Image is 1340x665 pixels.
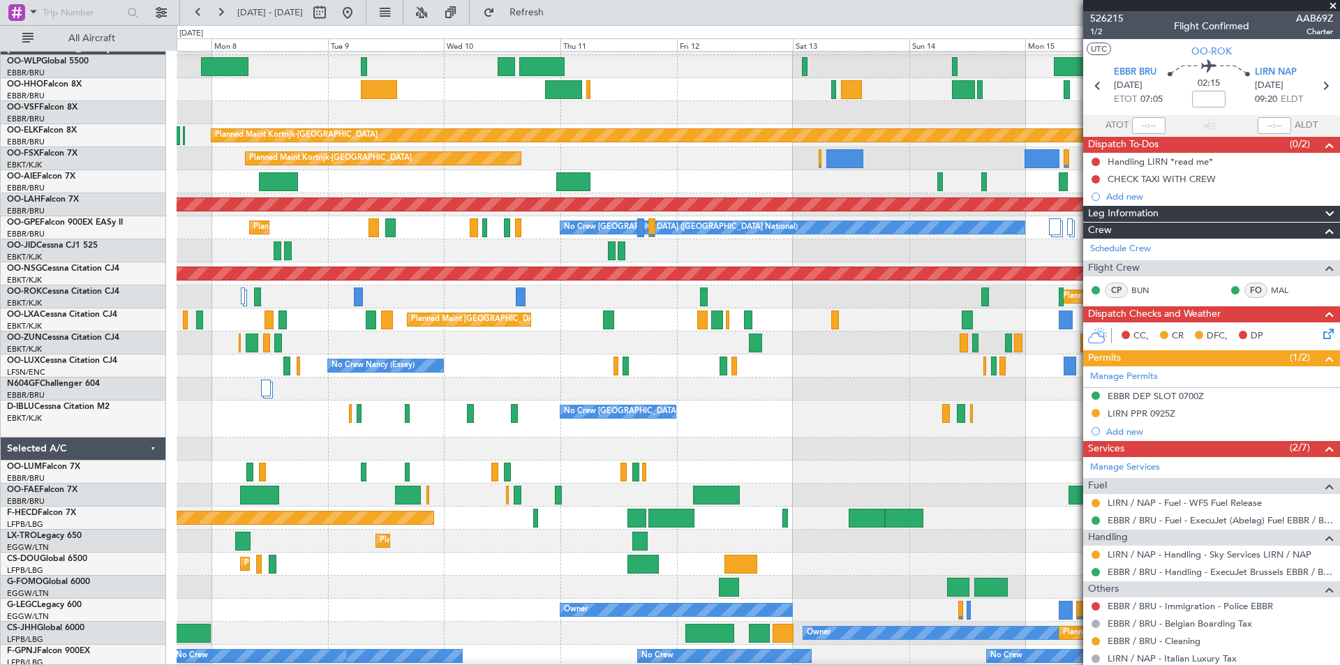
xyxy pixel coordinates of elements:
span: LX-TRO [7,532,37,540]
a: F-HECDFalcon 7X [7,509,76,517]
span: G-LEGC [7,601,37,609]
div: Mon 15 [1025,38,1142,51]
span: OO-AIE [7,172,37,181]
span: (0/2) [1290,137,1310,151]
span: Charter [1296,26,1333,38]
a: EBKT/KJK [7,321,42,331]
button: Refresh [477,1,560,24]
a: Manage Permits [1090,370,1158,384]
a: OO-LAHFalcon 7X [7,195,79,204]
a: OO-NSGCessna Citation CJ4 [7,264,119,273]
div: Planned Maint [GEOGRAPHIC_DATA] ([GEOGRAPHIC_DATA] National) [253,217,506,238]
div: [DATE] [179,28,203,40]
a: OO-ZUNCessna Citation CJ4 [7,334,119,342]
div: CP [1105,283,1128,298]
span: DP [1251,329,1263,343]
span: ALDT [1295,119,1318,133]
div: Handling LIRN *read me* [1108,156,1213,167]
span: [DATE] [1114,79,1142,93]
a: N604GFChallenger 604 [7,380,100,388]
a: Manage Services [1090,461,1160,475]
a: EBBR / BRU - Fuel - ExecuJet (Abelag) Fuel EBBR / BRU [1108,514,1333,526]
span: [DATE] - [DATE] [237,6,303,19]
a: LFPB/LBG [7,519,43,530]
a: EBBR/BRU [7,137,45,147]
div: No Crew [GEOGRAPHIC_DATA] ([GEOGRAPHIC_DATA] National) [564,401,798,422]
div: Thu 11 [560,38,677,51]
span: Handling [1088,530,1128,546]
span: OO-NSG [7,264,42,273]
input: Trip Number [43,2,123,23]
div: Add new [1106,426,1333,438]
a: OO-AIEFalcon 7X [7,172,75,181]
button: UTC [1087,43,1111,55]
a: EBKT/KJK [7,298,42,308]
a: MAL [1271,284,1302,297]
span: LIRN NAP [1255,66,1297,80]
a: EBBR/BRU [7,68,45,78]
span: Others [1088,581,1119,597]
a: CS-JHHGlobal 6000 [7,624,84,632]
span: ATOT [1105,119,1129,133]
a: EGGW/LTN [7,611,49,622]
div: LIRN PPR 0925Z [1108,408,1175,419]
div: Owner [564,599,588,620]
span: OO-JID [7,241,36,250]
a: OO-GPEFalcon 900EX EASy II [7,218,123,227]
span: D-IBLU [7,403,34,411]
span: OO-WLP [7,57,41,66]
span: Services [1088,441,1124,457]
span: CR [1172,329,1184,343]
span: F-HECD [7,509,38,517]
a: EBBR/BRU [7,91,45,101]
div: Planned Maint Dusseldorf [380,530,471,551]
a: OO-ROKCessna Citation CJ4 [7,287,119,296]
div: EBBR DEP SLOT 0700Z [1108,390,1204,402]
span: F-GPNJ [7,647,37,655]
a: OO-FAEFalcon 7X [7,486,77,494]
a: EBKT/KJK [7,160,42,170]
a: OO-FSXFalcon 7X [7,149,77,158]
a: OO-LXACessna Citation CJ4 [7,311,117,319]
a: G-FOMOGlobal 6000 [7,578,90,586]
span: Dispatch Checks and Weather [1088,306,1221,322]
a: OO-JIDCessna CJ1 525 [7,241,98,250]
span: Refresh [498,8,556,17]
span: OO-VSF [7,103,39,112]
span: OO-ROK [7,287,42,296]
a: EBBR / BRU - Handling - ExecuJet Brussels EBBR / BRU [1108,566,1333,578]
span: (2/7) [1290,440,1310,455]
div: Planned Maint Kortrijk-[GEOGRAPHIC_DATA] [215,125,378,146]
span: Dispatch To-Dos [1088,137,1159,153]
a: LFPB/LBG [7,565,43,576]
a: EGGW/LTN [7,542,49,553]
div: No Crew [GEOGRAPHIC_DATA] ([GEOGRAPHIC_DATA] National) [564,217,798,238]
a: CS-DOUGlobal 6500 [7,555,87,563]
span: AAB69Z [1296,11,1333,26]
span: OO-LUX [7,357,40,365]
span: CS-DOU [7,555,40,563]
span: OO-ZUN [7,334,42,342]
span: ETOT [1114,93,1137,107]
a: Schedule Crew [1090,242,1151,256]
a: LIRN / NAP - Italian Luxury Tax [1108,652,1237,664]
a: EBBR/BRU [7,206,45,216]
button: All Aircraft [15,27,151,50]
span: OO-FAE [7,486,39,494]
span: Permits [1088,350,1121,366]
div: Sun 14 [909,38,1026,51]
a: EBBR / BRU - Immigration - Police EBBR [1108,600,1273,612]
div: Planned Maint [GEOGRAPHIC_DATA] ([GEOGRAPHIC_DATA]) [1063,622,1283,643]
span: Leg Information [1088,206,1159,222]
input: --:-- [1132,117,1166,134]
a: EBKT/KJK [7,252,42,262]
a: LFPB/LBG [7,634,43,645]
span: EBBR BRU [1114,66,1156,80]
span: DFC, [1207,329,1228,343]
span: Flight Crew [1088,260,1140,276]
a: OO-WLPGlobal 5500 [7,57,89,66]
div: Flight Confirmed [1174,19,1249,33]
a: BUN [1131,284,1163,297]
a: EBBR/BRU [7,183,45,193]
span: OO-ROK [1191,44,1232,59]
